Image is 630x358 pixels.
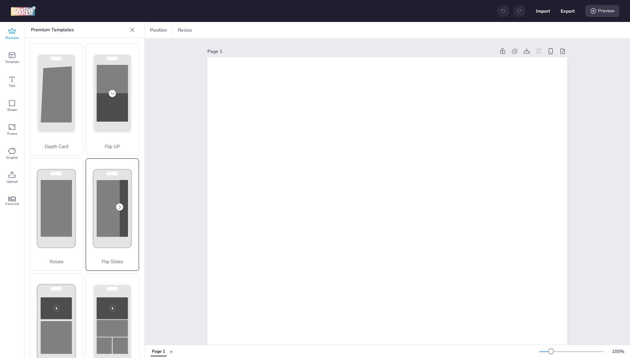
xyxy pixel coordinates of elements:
div: Tabs [147,346,170,357]
span: Graphic [6,155,18,160]
div: Page 1 [152,349,165,355]
span: Premium [5,35,19,41]
button: Export [561,4,575,18]
button: Import [536,4,550,18]
p: Depth Card [30,143,83,150]
div: Preview [585,5,619,17]
p: Premium Templates [31,22,127,38]
div: Page 1 [207,48,495,55]
p: Flip Slides [86,258,139,265]
span: Template [5,59,19,65]
div: 100 % [610,348,626,355]
span: Shape [7,107,17,112]
p: Flip UP [86,143,139,150]
button: + [170,346,173,357]
img: logo Creative Maker [11,6,36,16]
span: Carousel [5,201,19,207]
span: Upload [7,179,18,184]
p: Rotate [30,258,83,265]
span: Text [9,83,15,89]
span: Position [149,27,168,34]
span: Frame [7,131,17,136]
span: Resize [177,27,193,34]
